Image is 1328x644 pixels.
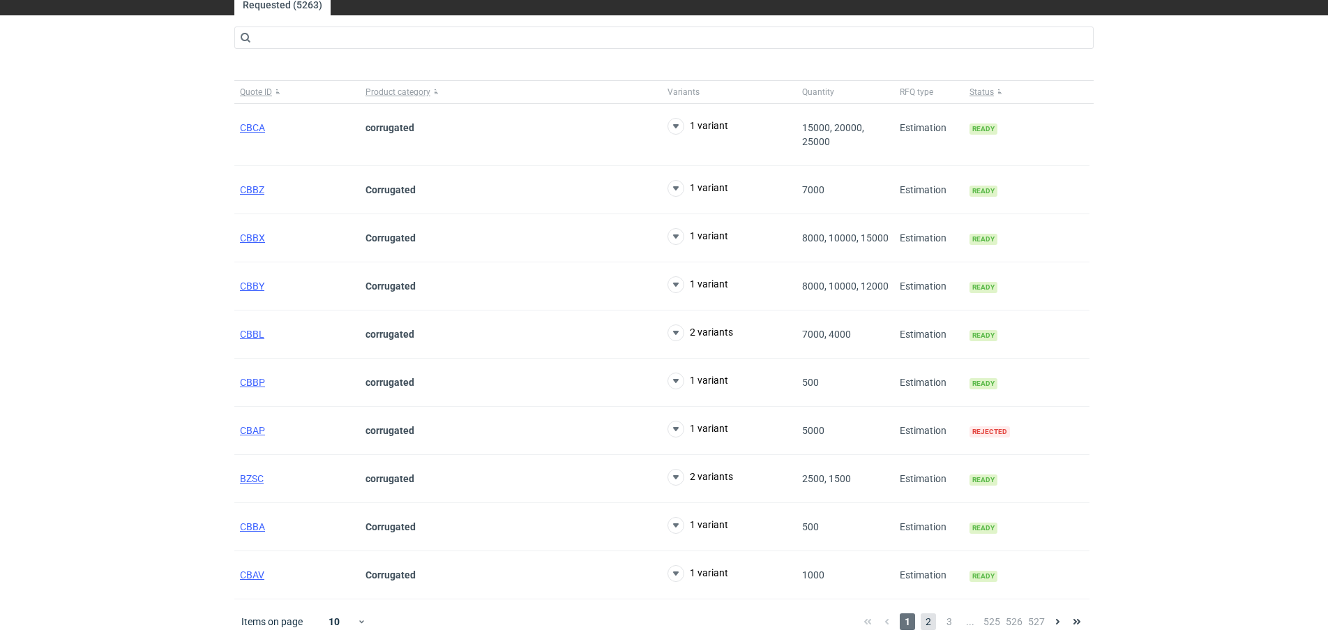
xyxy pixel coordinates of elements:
[894,310,964,359] div: Estimation
[365,280,416,292] strong: Corrugated
[900,87,933,98] span: RFQ type
[1028,613,1045,630] span: 527
[365,521,416,532] strong: Corrugated
[802,569,824,581] span: 1000
[894,407,964,455] div: Estimation
[969,571,997,582] span: Ready
[969,378,997,389] span: Ready
[360,81,662,103] button: Product category
[667,276,728,293] button: 1 variant
[969,234,997,245] span: Ready
[667,373,728,389] button: 1 variant
[802,473,851,484] span: 2500, 1500
[802,425,824,436] span: 5000
[667,87,700,98] span: Variants
[921,613,936,630] span: 2
[894,359,964,407] div: Estimation
[969,186,997,197] span: Ready
[969,123,997,135] span: Ready
[240,87,272,98] span: Quote ID
[312,612,357,631] div: 10
[969,87,994,98] span: Status
[667,421,728,437] button: 1 variant
[667,324,733,341] button: 2 variants
[240,122,265,133] a: CBCA
[234,81,360,103] button: Quote ID
[802,232,889,244] span: 8000, 10000, 15000
[969,523,997,534] span: Ready
[969,330,997,341] span: Ready
[894,166,964,214] div: Estimation
[365,473,414,484] strong: corrugated
[894,262,964,310] div: Estimation
[240,184,264,195] a: CBBZ
[240,280,264,292] a: CBBY
[894,214,964,262] div: Estimation
[365,425,414,436] strong: corrugated
[667,469,733,486] button: 2 variants
[667,118,728,135] button: 1 variant
[240,232,265,244] a: CBBX
[964,81,1089,103] button: Status
[802,87,834,98] span: Quantity
[365,232,416,244] strong: Corrugated
[240,329,264,340] a: CBBL
[667,180,728,197] button: 1 variant
[983,613,1000,630] span: 525
[240,377,265,388] a: CBBP
[969,282,997,293] span: Ready
[942,613,957,630] span: 3
[963,613,978,630] span: ...
[969,426,1010,437] span: Rejected
[365,569,416,581] strong: Corrugated
[802,122,864,147] span: 15000, 20000, 25000
[802,377,819,388] span: 500
[894,455,964,503] div: Estimation
[365,329,414,340] strong: corrugated
[802,329,851,340] span: 7000, 4000
[365,87,430,98] span: Product category
[241,615,303,629] span: Items on page
[240,569,264,581] a: CBAV
[969,474,997,486] span: Ready
[240,521,265,532] a: CBBA
[802,184,824,195] span: 7000
[894,503,964,551] div: Estimation
[667,517,728,534] button: 1 variant
[894,551,964,599] div: Estimation
[240,425,265,436] a: CBAP
[1006,613,1023,630] span: 526
[900,613,915,630] span: 1
[365,122,414,133] strong: corrugated
[240,473,264,484] a: BZSC
[365,377,414,388] strong: corrugated
[802,521,819,532] span: 500
[894,104,964,166] div: Estimation
[365,184,416,195] strong: Corrugated
[667,565,728,582] button: 1 variant
[802,280,889,292] span: 8000, 10000, 12000
[667,228,728,245] button: 1 variant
